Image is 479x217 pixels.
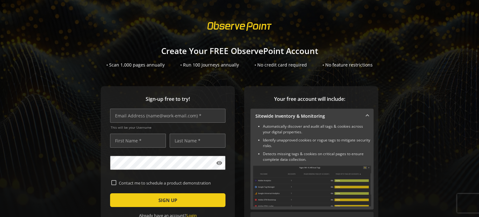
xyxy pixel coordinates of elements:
[116,180,224,186] label: Contact me to schedule a product demonstration
[110,109,225,123] input: Email Address (name@work-email.com) *
[322,62,373,68] div: • No feature restrictions
[253,165,371,206] img: Sitewide Inventory & Monitoring
[110,193,225,207] button: SIGN UP
[250,96,369,103] span: Your free account will include:
[158,195,177,206] span: SIGN UP
[111,125,225,130] span: This will be your Username
[263,151,371,162] li: Detects missing tags & cookies on critical pages to ensure complete data collection.
[250,109,374,124] mat-expansion-panel-header: Sitewide Inventory & Monitoring
[106,62,165,68] div: • Scan 1,000 pages annually
[250,124,374,210] div: Sitewide Inventory & Monitoring
[255,113,361,119] mat-panel-title: Sitewide Inventory & Monitoring
[110,96,225,103] span: Sign-up free to try!
[263,137,371,149] li: Identify unapproved cookies or rogue tags to mitigate security risks.
[216,160,222,166] mat-icon: visibility
[263,124,371,135] li: Automatically discover and audit all tags & cookies across your digital properties.
[254,62,307,68] div: • No credit card required
[110,134,166,148] input: First Name *
[170,134,225,148] input: Last Name *
[180,62,239,68] div: • Run 100 Journeys annually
